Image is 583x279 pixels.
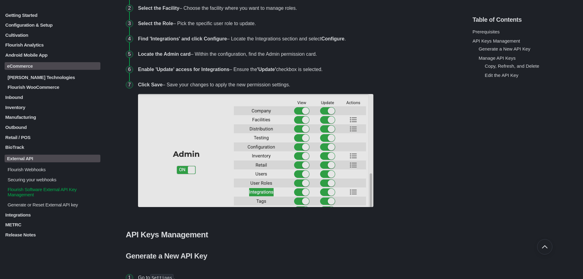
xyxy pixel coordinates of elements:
[5,232,100,237] a: Release Notes
[7,177,100,182] p: Securing your webhooks
[138,36,227,41] strong: Find 'Integrations' and click Configure
[136,1,457,16] li: – Choose the facility where you want to manage roles.
[485,63,539,69] a: Copy, Refresh, and Delete
[5,75,100,80] a: [PERSON_NAME] Technologies
[5,95,100,100] a: Inbound
[5,155,100,162] a: External API
[7,187,100,197] p: Flourish Software External API Key Management
[5,145,100,150] a: BioTrack
[5,202,100,207] a: Generate or Reset External API key
[473,6,578,270] section: Table of Contents
[257,67,276,72] strong: 'Update'
[138,21,173,26] strong: Select the Role
[138,94,373,207] img: Integrations
[138,6,179,11] strong: Select the Facility
[136,16,457,31] li: – Pick the specific user role to update.
[138,67,229,72] strong: Enable 'Update' access for Integrations
[537,239,552,254] button: Go back to top of document
[5,187,100,197] a: Flourish Software External API Key Management
[7,202,100,207] p: Generate or Reset External API key
[136,77,457,218] li: – Save your changes to apply the new permission settings.
[473,38,520,43] a: API Keys Management
[5,115,100,120] a: Manufacturing
[5,52,100,58] a: Android Mobile App
[5,177,100,182] a: Securing your webhooks
[5,12,100,17] a: Getting Started
[126,252,457,260] h4: Generate a New API Key
[126,230,457,239] h3: API Keys Management
[5,104,100,110] a: Inventory
[138,51,191,57] strong: Locate the Admin card
[7,85,100,90] p: Flourish WooCommerce
[473,16,578,23] h5: Table of Contents
[473,29,500,34] a: Prerequisites
[7,167,100,172] p: Flourish Webhooks
[5,85,100,90] a: Flourish WooCommerce
[485,73,518,78] a: Edit the API Key
[5,125,100,130] a: Outbound
[136,62,457,77] li: – Ensure the checkbox is selected.
[5,134,100,140] a: Retail / POS
[7,75,100,80] p: [PERSON_NAME] Technologies
[321,36,345,41] strong: Configure
[136,31,457,47] li: – Locate the Integrations section and select .
[5,212,100,217] a: Integrations
[5,222,100,227] a: METRC
[5,62,100,70] a: eCommerce
[5,42,100,47] a: Flourish Analytics
[136,47,457,62] li: – Within the configuration, find the Admin permission card.
[5,167,100,172] a: Flourish Webhooks
[138,82,163,87] strong: Click Save
[5,22,100,28] a: Configuration & Setup
[479,46,530,51] a: Generate a New API Key
[5,32,100,37] a: Cultivation
[479,55,516,61] a: Manage API Keys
